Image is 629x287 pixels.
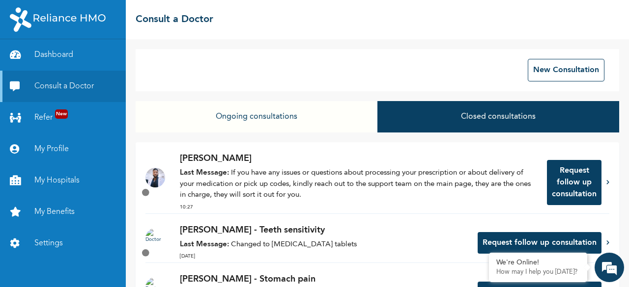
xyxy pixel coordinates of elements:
textarea: Type your message and hit 'Enter' [5,203,187,237]
div: Chat with us now [51,55,165,68]
p: [PERSON_NAME] - Teeth sensitivity [180,224,468,237]
p: How may I help you today? [496,268,580,276]
span: New [55,109,68,119]
span: We're online! [57,91,136,190]
div: FAQs [96,237,188,268]
div: We're Online! [496,259,580,267]
div: Minimize live chat window [161,5,185,28]
img: RelianceHMO's Logo [10,7,106,32]
img: Doctor [145,228,165,248]
p: [DATE] [180,253,468,260]
p: Changed to [MEDICAL_DATA] tablets [180,239,468,251]
p: 10:27 [180,204,537,211]
button: Request follow up consultation [478,232,601,254]
button: Request follow up consultation [547,160,601,205]
h2: Consult a Doctor [136,12,213,27]
img: d_794563401_company_1708531726252_794563401 [18,49,40,74]
strong: Last Message: [180,241,229,248]
p: [PERSON_NAME] [180,152,537,165]
button: Closed consultations [377,101,619,132]
p: [PERSON_NAME] - Stomach pain [180,273,468,286]
span: Conversation [5,255,96,261]
p: If you have any issues or questions about processing your prescription or about delivery of your ... [180,168,537,201]
strong: Last Message: [180,169,229,177]
button: New Consultation [528,59,604,81]
img: Doctor [145,168,165,187]
button: Ongoing consultations [136,101,377,132]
